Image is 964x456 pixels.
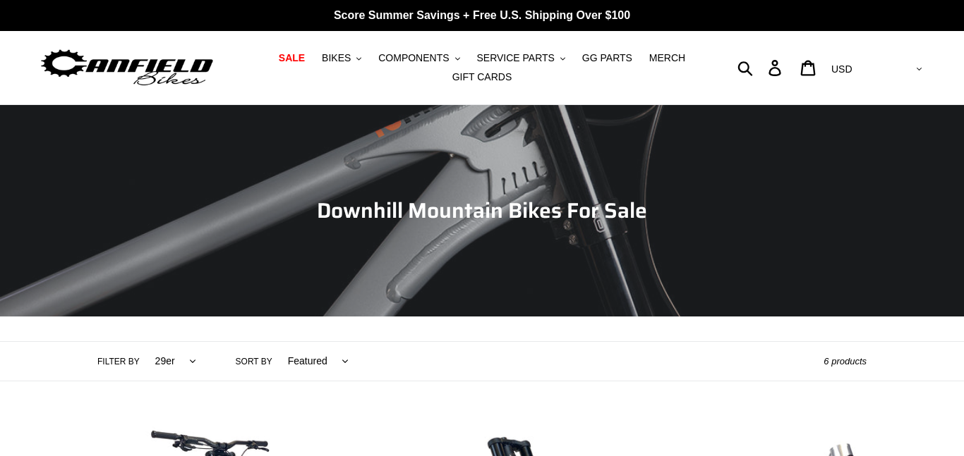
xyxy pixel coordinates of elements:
[575,49,639,68] a: GG PARTS
[445,68,519,87] a: GIFT CARDS
[279,52,305,64] span: SALE
[317,194,647,227] span: Downhill Mountain Bikes For Sale
[371,49,466,68] button: COMPONENTS
[322,52,351,64] span: BIKES
[469,49,572,68] button: SERVICE PARTS
[97,355,140,368] label: Filter by
[315,49,368,68] button: BIKES
[272,49,312,68] a: SALE
[378,52,449,64] span: COMPONENTS
[236,355,272,368] label: Sort by
[476,52,554,64] span: SERVICE PARTS
[649,52,685,64] span: MERCH
[824,356,867,366] span: 6 products
[642,49,692,68] a: MERCH
[452,71,512,83] span: GIFT CARDS
[39,46,215,90] img: Canfield Bikes
[582,52,632,64] span: GG PARTS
